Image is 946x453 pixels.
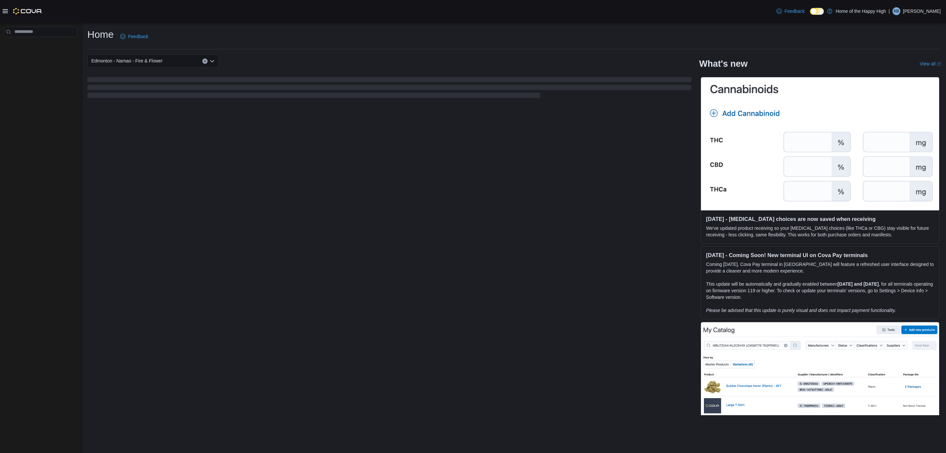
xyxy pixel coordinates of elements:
[894,7,899,15] span: KB
[706,216,934,222] h3: [DATE] - [MEDICAL_DATA] choices are now saved when receiving
[699,59,748,69] h2: What's new
[4,38,78,54] nav: Complex example
[706,225,934,238] p: We've updated product receiving so your [MEDICAL_DATA] choices (like THCa or CBG) stay visible fo...
[706,261,934,274] p: Coming [DATE], Cova Pay terminal in [GEOGRAPHIC_DATA] will feature a refreshed user interface des...
[706,281,934,300] p: This update will be automatically and gradually enabled between , for all terminals operating on ...
[784,8,804,14] span: Feedback
[706,252,934,258] h3: [DATE] - Coming Soon! New terminal UI on Cova Pay terminals
[128,33,148,40] span: Feedback
[810,8,824,15] input: Dark Mode
[87,28,114,41] h1: Home
[920,61,941,66] a: View allExternal link
[937,62,941,66] svg: External link
[210,59,215,64] button: Open list of options
[202,59,208,64] button: Clear input
[836,7,886,15] p: Home of the Happy High
[838,281,879,287] strong: [DATE] and [DATE]
[903,7,941,15] p: [PERSON_NAME]
[892,7,900,15] div: Kyler Brian
[87,78,691,99] span: Loading
[118,30,151,43] a: Feedback
[706,308,896,313] em: Please be advised that this update is purely visual and does not impact payment functionality.
[774,5,807,18] a: Feedback
[91,57,163,65] span: Edmonton - Namao - Fire & Flower
[13,8,42,14] img: Cova
[889,7,890,15] p: |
